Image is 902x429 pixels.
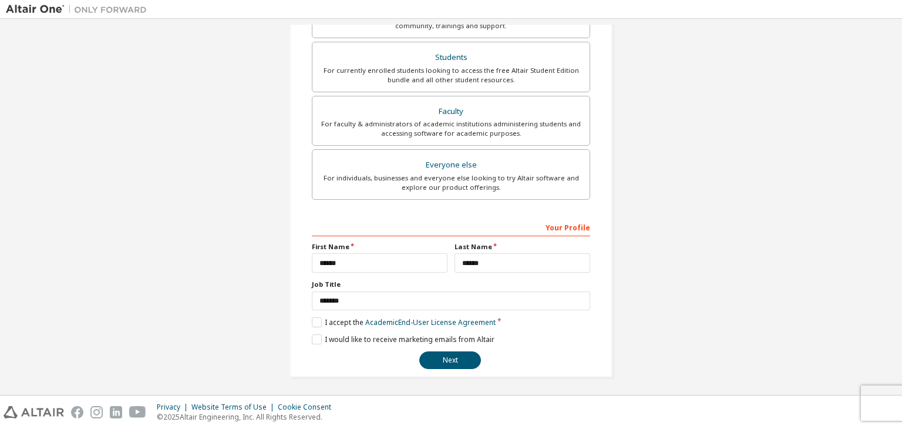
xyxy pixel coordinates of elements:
[4,406,64,418] img: altair_logo.svg
[312,334,494,344] label: I would like to receive marketing emails from Altair
[278,403,338,412] div: Cookie Consent
[312,280,590,289] label: Job Title
[319,66,583,85] div: For currently enrolled students looking to access the free Altair Student Edition bundle and all ...
[312,242,447,252] label: First Name
[319,173,583,192] div: For individuals, businesses and everyone else looking to try Altair software and explore our prod...
[90,406,103,418] img: instagram.svg
[319,119,583,138] div: For faculty & administrators of academic institutions administering students and accessing softwa...
[157,412,338,422] p: © 2025 Altair Engineering, Inc. All Rights Reserved.
[191,403,278,412] div: Website Terms of Use
[312,217,590,236] div: Your Profile
[110,406,122,418] img: linkedin.svg
[319,157,583,173] div: Everyone else
[319,103,583,120] div: Faculty
[129,406,146,418] img: youtube.svg
[365,317,496,327] a: Academic End-User License Agreement
[157,403,191,412] div: Privacy
[319,49,583,66] div: Students
[6,4,153,15] img: Altair One
[455,242,590,252] label: Last Name
[419,351,481,369] button: Next
[71,406,83,418] img: facebook.svg
[312,317,496,327] label: I accept the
